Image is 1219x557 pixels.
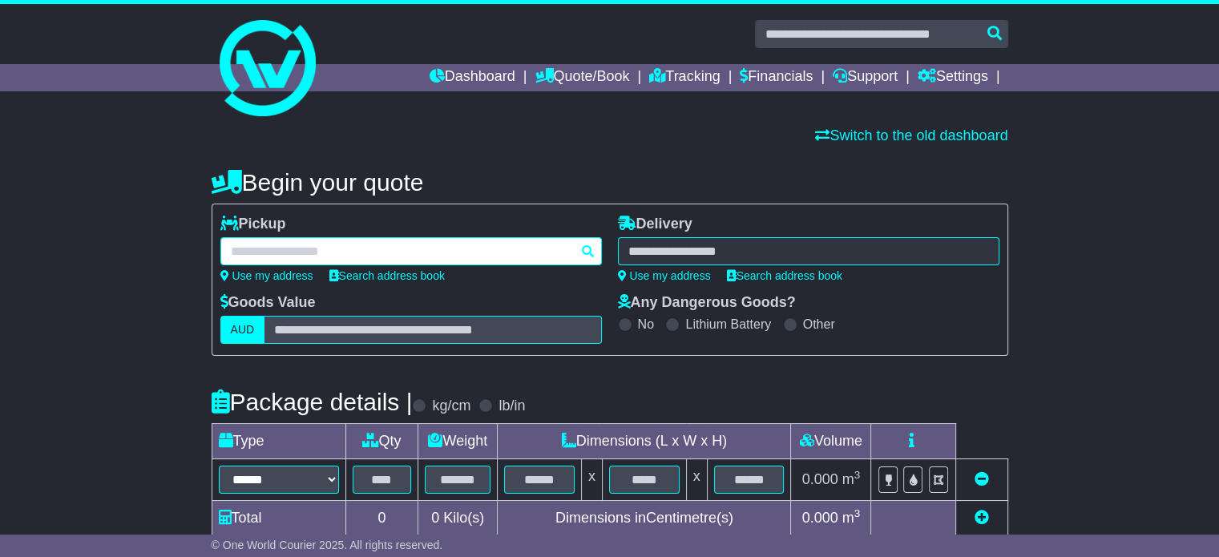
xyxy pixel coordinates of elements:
[581,459,602,501] td: x
[803,317,835,332] label: Other
[727,269,842,282] a: Search address book
[431,510,439,526] span: 0
[220,237,602,265] typeahead: Please provide city
[815,127,1007,143] a: Switch to the old dashboard
[329,269,445,282] a: Search address book
[685,317,771,332] label: Lithium Battery
[854,469,861,481] sup: 3
[535,64,629,91] a: Quote/Book
[220,316,265,344] label: AUD
[802,510,838,526] span: 0.000
[212,169,1008,196] h4: Begin your quote
[918,64,988,91] a: Settings
[212,424,345,459] td: Type
[686,459,707,501] td: x
[212,389,413,415] h4: Package details |
[220,216,286,233] label: Pickup
[618,294,796,312] label: Any Dangerous Goods?
[975,510,989,526] a: Add new item
[220,269,313,282] a: Use my address
[430,64,515,91] a: Dashboard
[498,398,525,415] label: lb/in
[345,501,418,536] td: 0
[618,216,692,233] label: Delivery
[842,510,861,526] span: m
[842,471,861,487] span: m
[618,269,711,282] a: Use my address
[432,398,470,415] label: kg/cm
[649,64,720,91] a: Tracking
[740,64,813,91] a: Financials
[638,317,654,332] label: No
[418,424,498,459] td: Weight
[975,471,989,487] a: Remove this item
[418,501,498,536] td: Kilo(s)
[212,501,345,536] td: Total
[791,424,871,459] td: Volume
[802,471,838,487] span: 0.000
[854,507,861,519] sup: 3
[833,64,898,91] a: Support
[498,424,791,459] td: Dimensions (L x W x H)
[345,424,418,459] td: Qty
[220,294,316,312] label: Goods Value
[212,539,443,551] span: © One World Courier 2025. All rights reserved.
[498,501,791,536] td: Dimensions in Centimetre(s)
